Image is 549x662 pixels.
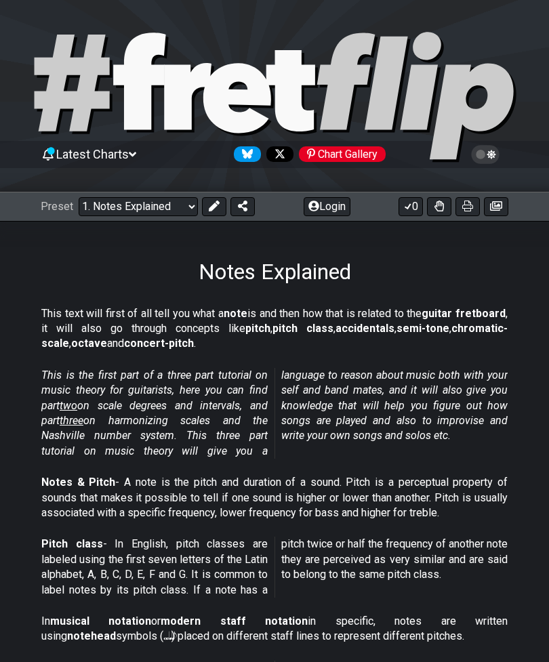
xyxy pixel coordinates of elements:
[41,369,508,457] em: This is the first part of a three part tutorial on music theory for guitarists, here you can find...
[427,197,451,216] button: Toggle Dexterity for all fretkits
[396,322,449,335] strong: semi-tone
[124,337,194,350] strong: concert-pitch
[422,307,506,320] strong: guitar fretboard
[199,259,351,285] h1: Notes Explained
[399,197,423,216] button: 0
[261,146,293,162] a: Follow #fretflip at X
[293,146,386,162] a: #fretflip at Pinterest
[60,414,83,427] span: three
[56,147,129,161] span: Latest Charts
[230,197,255,216] button: Share Preset
[67,629,116,642] strong: notehead
[299,146,386,162] div: Chart Gallery
[455,197,480,216] button: Print
[304,197,350,216] button: Login
[272,322,333,335] strong: pitch class
[41,537,103,550] strong: Pitch class
[335,322,394,335] strong: accidentals
[41,537,508,598] p: - In English, pitch classes are labeled using the first seven letters of the Latin alphabet, A, B...
[41,475,508,520] p: - A note is the pitch and duration of a sound. Pitch is a perceptual property of sounds that make...
[224,307,247,320] strong: note
[202,197,226,216] button: Edit Preset
[161,615,308,627] strong: modern staff notation
[245,322,270,335] strong: pitch
[60,399,77,412] span: two
[79,197,198,216] select: Preset
[478,148,493,161] span: Toggle light / dark theme
[41,476,115,489] strong: Notes & Pitch
[71,337,107,350] strong: octave
[484,197,508,216] button: Create image
[228,146,261,162] a: Follow #fretflip at Bluesky
[50,615,151,627] strong: musical notation
[41,614,508,644] p: In or in specific, notes are written using symbols (𝅝 𝅗𝅥 𝅘𝅥 𝅘𝅥𝅮) placed on different staff lines to r...
[41,200,73,213] span: Preset
[41,306,508,352] p: This text will first of all tell you what a is and then how that is related to the , it will also...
